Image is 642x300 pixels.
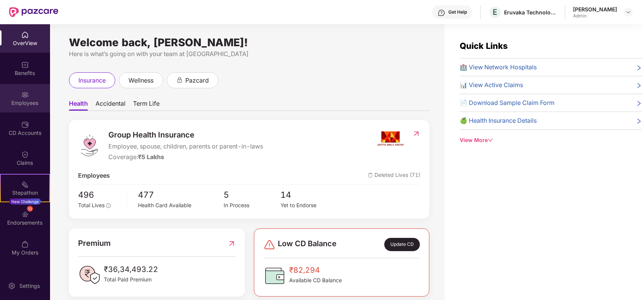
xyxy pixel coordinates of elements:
img: svg+xml;base64,PHN2ZyB4bWxucz0iaHR0cDovL3d3dy53My5vcmcvMjAwMC9zdmciIHdpZHRoPSIyMSIgaGVpZ2h0PSIyMC... [21,181,29,188]
img: RedirectIcon [412,130,420,137]
img: svg+xml;base64,PHN2ZyBpZD0iQmVuZWZpdHMiIHhtbG5zPSJodHRwOi8vd3d3LnczLm9yZy8yMDAwL3N2ZyIgd2lkdGg9Ij... [21,61,29,69]
span: ₹36,34,493.22 [104,264,158,275]
span: info-circle [106,203,111,208]
span: 496 [78,188,121,202]
span: Group Health Insurance [108,129,263,141]
div: Update CD [384,238,420,251]
span: down [488,137,493,143]
img: svg+xml;base64,PHN2ZyBpZD0iU2V0dGluZy0yMHgyMCIgeG1sbnM9Imh0dHA6Ly93d3cudzMub3JnLzIwMDAvc3ZnIiB3aW... [8,282,16,290]
span: 5 [224,188,281,202]
span: Employees [78,171,110,180]
div: New Challenge [9,198,41,205]
div: Stepathon [1,189,49,197]
div: Welcome back, [PERSON_NAME]! [69,39,429,45]
img: logo [78,134,101,157]
img: svg+xml;base64,PHN2ZyBpZD0iRW5kb3JzZW1lbnRzIiB4bWxucz0iaHR0cDovL3d3dy53My5vcmcvMjAwMC9zdmciIHdpZH... [21,211,29,218]
span: 📄 Download Sample Claim Form [460,98,554,108]
span: Available CD Balance [289,276,342,284]
div: Health Card Available [138,201,224,209]
img: svg+xml;base64,PHN2ZyBpZD0iRW1wbG95ZWVzIiB4bWxucz0iaHR0cDovL3d3dy53My5vcmcvMjAwMC9zdmciIHdpZHRoPS... [21,91,29,98]
span: pazcard [185,76,209,85]
span: Premium [78,237,111,249]
span: Deleted Lives (71) [368,171,420,180]
span: right [636,64,642,72]
img: deleteIcon [368,173,373,178]
span: ₹5 Lakhs [138,153,164,161]
span: right [636,82,642,90]
span: right [636,100,642,108]
span: Total Paid Premium [104,275,158,284]
span: 🍏 Health Insurance Details [460,116,537,125]
div: Here is what’s going on with your team at [GEOGRAPHIC_DATA] [69,49,429,59]
img: insurerIcon [376,129,405,148]
span: 🏥 View Network Hospitals [460,62,537,72]
div: Get Help [448,9,467,15]
span: Employee, spouse, children, parents or parent-in-laws [108,142,263,151]
span: Quick Links [460,41,508,51]
img: svg+xml;base64,PHN2ZyBpZD0iSGVscC0zMngzMiIgeG1sbnM9Imh0dHA6Ly93d3cudzMub3JnLzIwMDAvc3ZnIiB3aWR0aD... [438,9,445,17]
img: CDBalanceIcon [263,264,286,287]
img: svg+xml;base64,PHN2ZyBpZD0iQ2xhaW0iIHhtbG5zPSJodHRwOi8vd3d3LnczLm9yZy8yMDAwL3N2ZyIgd2lkdGg9IjIwIi... [21,151,29,158]
div: View More [460,136,642,144]
div: animation [176,77,183,83]
div: Eruvaka Technologies Private Limited [504,9,557,16]
div: 13 [27,206,33,212]
span: insurance [78,76,106,85]
div: [PERSON_NAME] [573,6,617,13]
span: right [636,117,642,125]
span: Term Life [133,100,160,111]
span: Accidental [96,100,125,111]
span: 📊 View Active Claims [460,80,523,90]
img: svg+xml;base64,PHN2ZyBpZD0iQ0RfQWNjb3VudHMiIGRhdGEtbmFtZT0iQ0QgQWNjb3VudHMiIHhtbG5zPSJodHRwOi8vd3... [21,121,29,128]
span: Total Lives [78,202,105,208]
img: RedirectIcon [228,237,236,249]
div: Coverage: [108,152,263,162]
span: 14 [280,188,338,202]
span: E [493,8,498,17]
img: svg+xml;base64,PHN2ZyBpZD0iRHJvcGRvd24tMzJ4MzIiIHhtbG5zPSJodHRwOi8vd3d3LnczLm9yZy8yMDAwL3N2ZyIgd2... [625,9,631,15]
img: PaidPremiumIcon [78,264,101,286]
span: wellness [128,76,153,85]
span: 477 [138,188,224,202]
span: Low CD Balance [278,238,337,251]
img: svg+xml;base64,PHN2ZyBpZD0iTXlfT3JkZXJzIiBkYXRhLW5hbWU9Ik15IE9yZGVycyIgeG1sbnM9Imh0dHA6Ly93d3cudz... [21,241,29,248]
span: Health [69,100,88,111]
div: Admin [573,13,617,19]
div: In Process [224,201,281,209]
div: Yet to Endorse [280,201,338,209]
img: New Pazcare Logo [9,7,58,17]
img: svg+xml;base64,PHN2ZyBpZD0iRGFuZ2VyLTMyeDMyIiB4bWxucz0iaHR0cDovL3d3dy53My5vcmcvMjAwMC9zdmciIHdpZH... [263,239,276,251]
span: ₹82,294 [289,264,342,276]
div: Settings [17,282,42,290]
img: svg+xml;base64,PHN2ZyBpZD0iSG9tZSIgeG1sbnM9Imh0dHA6Ly93d3cudzMub3JnLzIwMDAvc3ZnIiB3aWR0aD0iMjAiIG... [21,31,29,39]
